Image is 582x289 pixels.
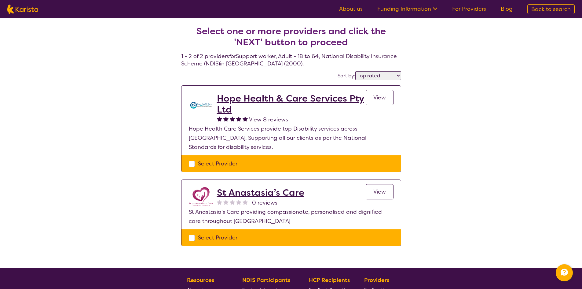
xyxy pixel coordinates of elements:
img: fullstar [230,116,235,121]
button: Channel Menu [556,264,573,281]
p: Hope Health Care Services provide top Disability services across [GEOGRAPHIC_DATA]. Supporting al... [189,124,393,152]
img: fullstar [217,116,222,121]
a: St Anastasia’s Care [217,187,304,198]
b: Providers [364,276,389,284]
a: Back to search [527,4,575,14]
span: View 8 reviews [249,116,288,123]
a: For Providers [452,5,486,13]
b: Resources [187,276,214,284]
span: View [373,188,386,195]
span: 0 reviews [252,198,277,207]
a: About us [339,5,363,13]
img: fullstar [243,116,248,121]
a: View 8 reviews [249,115,288,124]
img: fullstar [223,116,229,121]
img: fullstar [236,116,241,121]
span: Back to search [531,6,571,13]
img: nonereviewstar [230,199,235,205]
img: cvvk5ykyqvtt10if4gjk.png [189,187,213,206]
b: NDIS Participants [242,276,290,284]
img: ts6kn0scflc8jqbskg2q.jpg [189,93,213,117]
img: nonereviewstar [236,199,241,205]
a: View [366,90,393,105]
b: HCP Recipients [309,276,350,284]
a: Funding Information [377,5,437,13]
h2: Select one or more providers and click the 'NEXT' button to proceed [189,26,394,48]
img: Karista logo [7,5,38,14]
h4: 1 - 2 of 2 providers for Support worker , Adult - 18 to 64 , National Disability Insurance Scheme... [181,11,401,67]
p: St Anastasia's Care providing compassionate, personalised and dignified care throughout [GEOGRAPH... [189,207,393,226]
a: View [366,184,393,199]
img: nonereviewstar [243,199,248,205]
span: View [373,94,386,101]
label: Sort by: [338,72,355,79]
img: nonereviewstar [217,199,222,205]
a: Blog [501,5,513,13]
img: nonereviewstar [223,199,229,205]
a: Hope Health & Care Services Pty Ltd [217,93,366,115]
